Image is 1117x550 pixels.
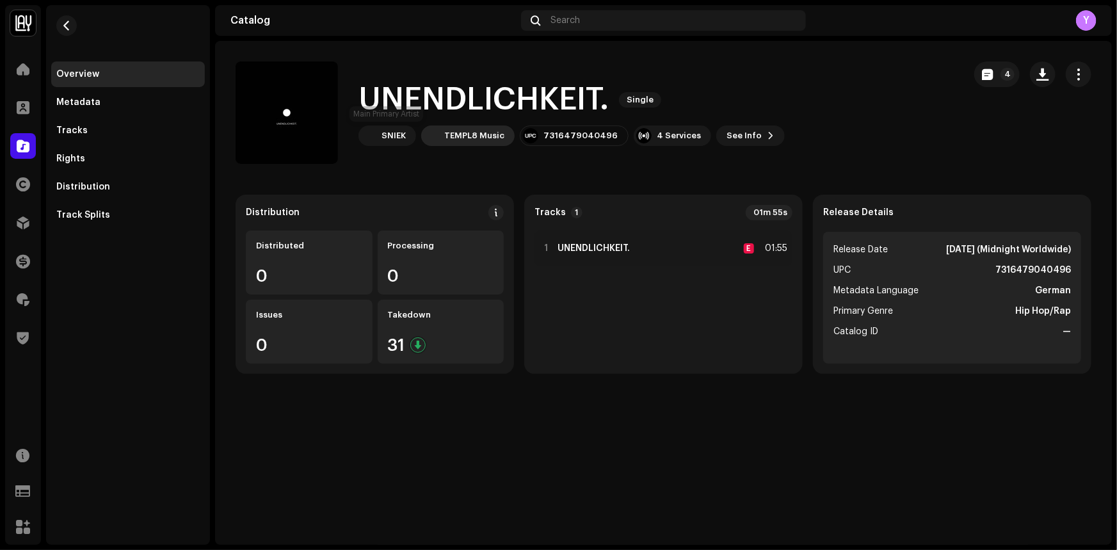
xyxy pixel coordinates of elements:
[759,241,787,256] div: 01:55
[534,207,566,218] strong: Tracks
[619,92,661,108] span: Single
[727,123,762,149] span: See Info
[551,15,581,26] span: Search
[1000,68,1015,81] p-badge: 4
[361,128,376,143] img: e3596fd3-9b67-487e-9f1f-f1f98df97ce3
[1076,10,1097,31] div: Y
[56,125,88,136] div: Tracks
[388,310,494,320] div: Takedown
[995,263,1071,278] strong: 7316479040496
[51,90,205,115] re-m-nav-item: Metadata
[424,128,439,143] img: 9eed2d94-8759-4556-a95b-7c4fe8dc1a16
[833,283,919,298] span: Metadata Language
[571,207,583,218] p-badge: 1
[56,97,100,108] div: Metadata
[56,69,99,79] div: Overview
[657,131,701,141] div: 4 Services
[1063,324,1071,339] strong: —
[246,207,300,218] div: Distribution
[1015,303,1071,319] strong: Hip Hop/Rap
[51,202,205,228] re-m-nav-item: Track Splits
[256,241,362,251] div: Distributed
[382,131,406,141] div: SNIEK
[833,303,893,319] span: Primary Genre
[388,241,494,251] div: Processing
[56,182,110,192] div: Distribution
[974,61,1020,87] button: 4
[51,118,205,143] re-m-nav-item: Tracks
[833,324,878,339] span: Catalog ID
[833,263,851,278] span: UPC
[10,10,36,36] img: 9eb99177-7e7a-45d5-8073-fef7358786d3
[444,131,504,141] div: TEMPL8 Music
[358,79,609,120] h1: UNENDLICHKEIT.
[746,205,792,220] div: 01m 55s
[256,310,362,320] div: Issues
[230,15,516,26] div: Catalog
[1035,283,1071,298] strong: German
[946,242,1071,257] strong: [DATE] (Midnight Worldwide)
[51,174,205,200] re-m-nav-item: Distribution
[56,210,110,220] div: Track Splits
[543,131,618,141] div: 7316479040496
[744,243,754,254] div: E
[56,154,85,164] div: Rights
[833,242,888,257] span: Release Date
[51,61,205,87] re-m-nav-item: Overview
[716,125,785,146] button: See Info
[823,207,894,218] strong: Release Details
[558,243,630,254] strong: UNENDLICHKEIT.
[51,146,205,172] re-m-nav-item: Rights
